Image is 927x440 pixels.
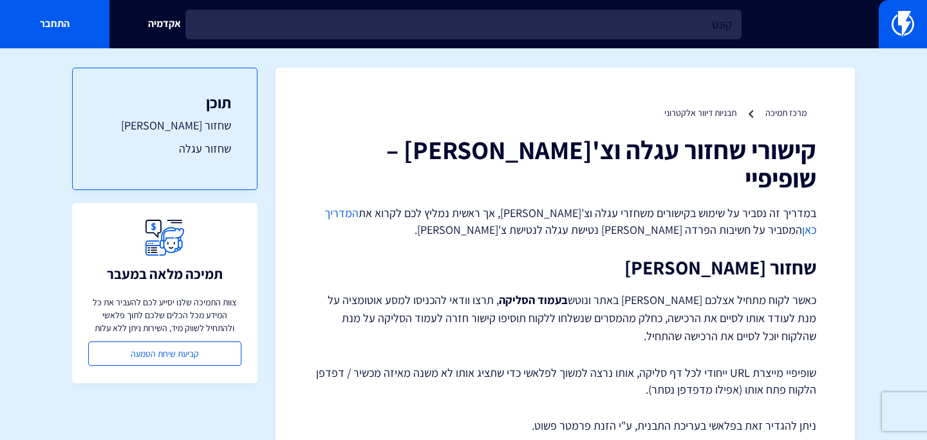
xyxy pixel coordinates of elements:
[499,292,568,307] strong: בעמוד הסליקה
[314,291,816,345] p: כאשר לקוח מתחיל אצלכם [PERSON_NAME] באתר ונוטש , תרצו וודאי להכניסו למסע אוטומציה על מנת לעודד או...
[314,417,816,434] p: ניתן להגדיר זאת בפלאשי בעריכת התבנית, ע"י הזנת פרמטר פשוט.
[324,206,816,237] a: המדריך כאן
[314,257,816,278] h2: שחזור [PERSON_NAME]
[314,135,816,192] h1: קישורי שחזור עגלה וצ'[PERSON_NAME] – שופיפיי
[107,266,223,282] h3: תמיכה מלאה במעבר
[98,117,231,134] a: שחזור [PERSON_NAME]
[88,296,241,334] p: צוות התמיכה שלנו יסייע לכם להעביר את כל המידע מכל הכלים שלכם לתוך פלאשי ולהתחיל לשווק מיד, השירות...
[88,341,241,366] a: קביעת שיחת הטמעה
[98,140,231,157] a: שחזור עגלה
[185,10,742,39] input: חיפוש מהיר...
[314,365,816,397] p: שופיפיי מייצרת URL ייחודי לכל דף סליקה, אותו נרצה למשוך לפלאשי כדי שתציג אותו לא משנה מאיזה מכשיר...
[98,94,231,111] h3: תוכן
[664,107,736,119] a: תבניות דיוור אלקטרוני
[314,205,816,238] p: במדריך זה נסביר על שימוש בקישורים משחזרי עגלה וצ'[PERSON_NAME], אך ראשית נמליץ לכם לקרוא את המסבי...
[765,107,807,119] a: מרכז תמיכה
